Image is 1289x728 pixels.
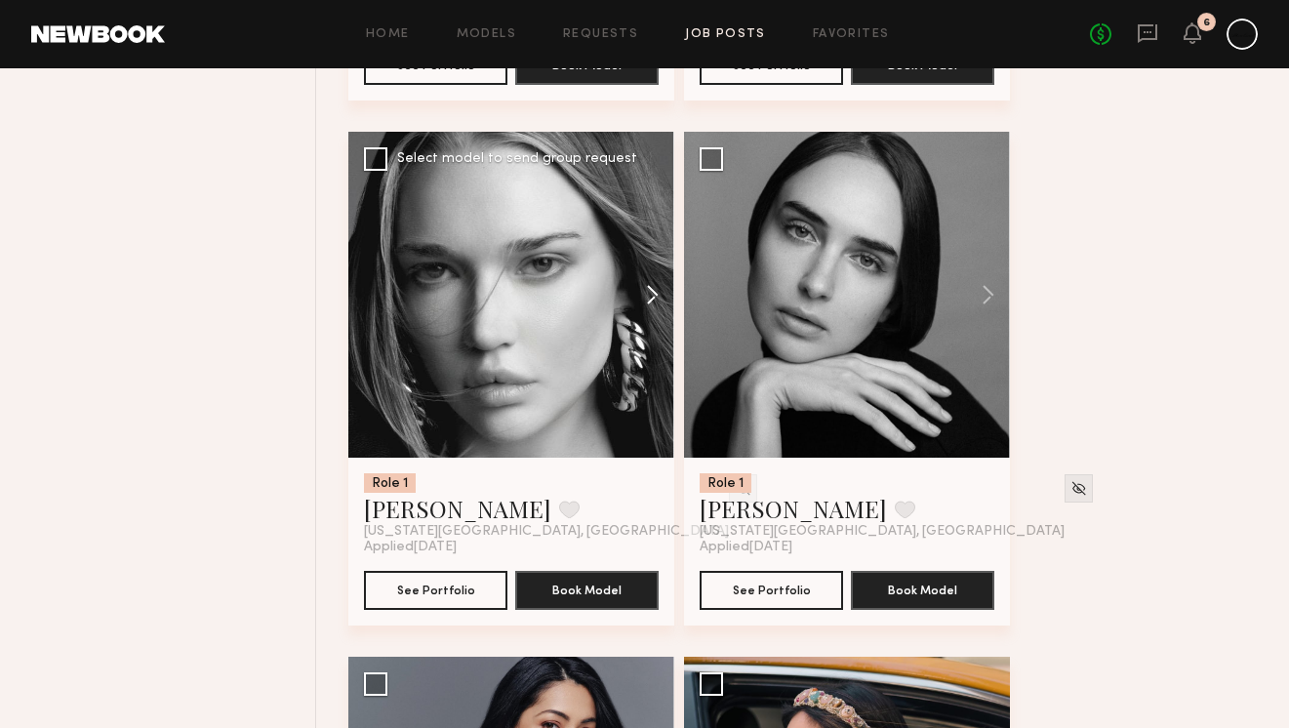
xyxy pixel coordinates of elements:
[700,524,1065,540] span: [US_STATE][GEOGRAPHIC_DATA], [GEOGRAPHIC_DATA]
[364,571,507,610] button: See Portfolio
[1203,18,1210,28] div: 6
[366,28,410,41] a: Home
[851,571,994,610] button: Book Model
[364,473,416,493] div: Role 1
[1070,480,1087,497] img: Unhide Model
[515,571,659,610] button: Book Model
[700,473,751,493] div: Role 1
[457,28,516,41] a: Models
[813,28,890,41] a: Favorites
[515,56,659,72] a: Book Model
[515,581,659,597] a: Book Model
[364,524,729,540] span: [US_STATE][GEOGRAPHIC_DATA], [GEOGRAPHIC_DATA]
[397,152,637,166] div: Select model to send group request
[685,28,766,41] a: Job Posts
[364,493,551,524] a: [PERSON_NAME]
[563,28,638,41] a: Requests
[700,540,994,555] div: Applied [DATE]
[364,540,659,555] div: Applied [DATE]
[851,56,994,72] a: Book Model
[851,581,994,597] a: Book Model
[700,571,843,610] button: See Portfolio
[700,493,887,524] a: [PERSON_NAME]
